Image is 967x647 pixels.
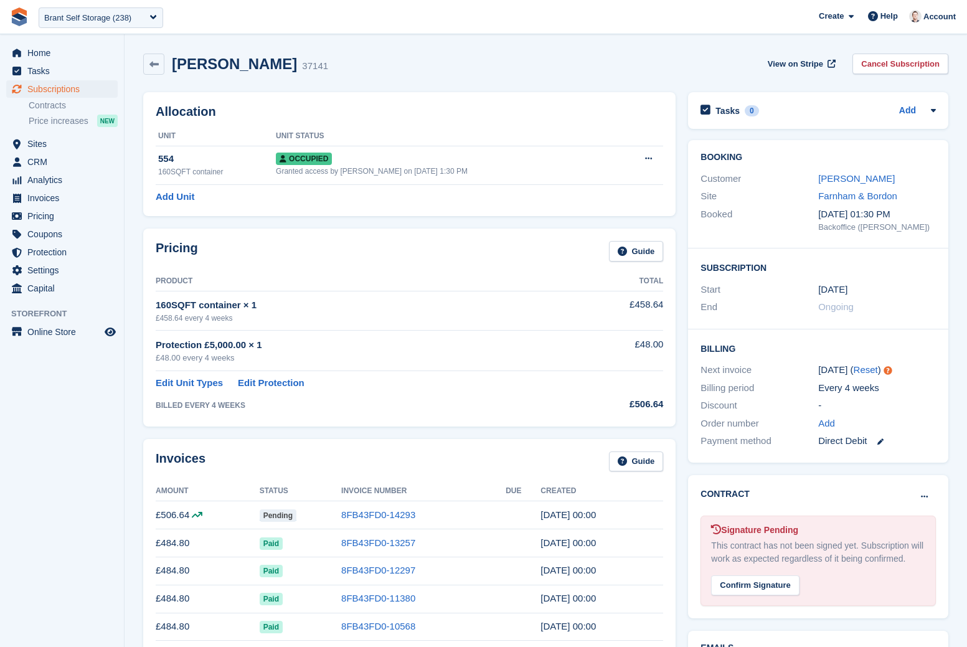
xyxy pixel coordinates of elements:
[156,585,260,613] td: £484.80
[156,501,260,529] td: £506.64
[540,481,663,501] th: Created
[302,59,328,73] div: 37141
[818,434,936,448] div: Direct Debit
[540,621,596,631] time: 2025-05-01 23:00:46 UTC
[156,529,260,557] td: £484.80
[276,153,332,165] span: Occupied
[569,272,663,291] th: Total
[609,241,664,262] a: Guide
[899,104,916,118] a: Add
[909,10,922,22] img: Jeff Knox
[156,126,276,146] th: Unit
[6,323,118,341] a: menu
[44,12,131,24] div: Brant Self Storage (238)
[341,481,506,501] th: Invoice Number
[29,114,118,128] a: Price increases NEW
[341,593,415,603] a: 8FB43FD0-11380
[341,509,415,520] a: 8FB43FD0-14293
[97,115,118,127] div: NEW
[6,171,118,189] a: menu
[700,342,936,354] h2: Billing
[156,272,569,291] th: Product
[27,135,102,153] span: Sites
[6,243,118,261] a: menu
[260,565,283,577] span: Paid
[260,509,296,522] span: Pending
[238,376,304,390] a: Edit Protection
[260,481,341,501] th: Status
[700,434,818,448] div: Payment method
[10,7,29,26] img: stora-icon-8386f47178a22dfd0bd8f6a31ec36ba5ce8667c1dd55bd0f319d3a0aa187defe.svg
[711,572,799,583] a: Confirm Signature
[27,323,102,341] span: Online Store
[341,565,415,575] a: 8FB43FD0-12297
[276,126,617,146] th: Unit Status
[715,105,740,116] h2: Tasks
[852,54,948,74] a: Cancel Subscription
[506,481,540,501] th: Due
[700,283,818,297] div: Start
[27,262,102,279] span: Settings
[27,280,102,297] span: Capital
[156,400,569,411] div: BILLED EVERY 4 WEEKS
[700,207,818,234] div: Booked
[854,364,878,375] a: Reset
[768,58,823,70] span: View on Stripe
[29,100,118,111] a: Contracts
[6,189,118,207] a: menu
[609,451,664,472] a: Guide
[27,80,102,98] span: Subscriptions
[6,153,118,171] a: menu
[818,381,936,395] div: Every 4 weeks
[745,105,759,116] div: 0
[341,537,415,548] a: 8FB43FD0-13257
[27,243,102,261] span: Protection
[156,613,260,641] td: £484.80
[700,189,818,204] div: Site
[27,171,102,189] span: Analytics
[711,575,799,596] div: Confirm Signature
[27,62,102,80] span: Tasks
[540,537,596,548] time: 2025-07-24 23:00:07 UTC
[156,105,663,119] h2: Allocation
[6,80,118,98] a: menu
[540,509,596,520] time: 2025-08-21 23:00:13 UTC
[156,376,223,390] a: Edit Unit Types
[11,308,124,320] span: Storefront
[29,115,88,127] span: Price increases
[103,324,118,339] a: Preview store
[711,539,925,565] div: This contract has not been signed yet. Subscription will work as expected regardless of it being ...
[6,225,118,243] a: menu
[818,399,936,413] div: -
[6,262,118,279] a: menu
[540,565,596,575] time: 2025-06-26 23:00:06 UTC
[156,451,205,472] h2: Invoices
[700,417,818,431] div: Order number
[819,10,844,22] span: Create
[6,44,118,62] a: menu
[882,365,894,376] div: Tooltip anchor
[27,153,102,171] span: CRM
[569,331,663,371] td: £48.00
[569,397,663,412] div: £506.64
[6,207,118,225] a: menu
[818,191,897,201] a: Farnham & Bordon
[700,399,818,413] div: Discount
[569,291,663,330] td: £458.64
[27,189,102,207] span: Invoices
[818,221,936,234] div: Backoffice ([PERSON_NAME])
[818,173,895,184] a: [PERSON_NAME]
[700,153,936,163] h2: Booking
[156,557,260,585] td: £484.80
[700,261,936,273] h2: Subscription
[158,166,276,177] div: 160SQFT container
[818,363,936,377] div: [DATE] ( )
[27,44,102,62] span: Home
[27,225,102,243] span: Coupons
[818,283,847,297] time: 2024-04-04 23:00:00 UTC
[880,10,898,22] span: Help
[6,280,118,297] a: menu
[276,166,617,177] div: Granted access by [PERSON_NAME] on [DATE] 1:30 PM
[6,135,118,153] a: menu
[818,417,835,431] a: Add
